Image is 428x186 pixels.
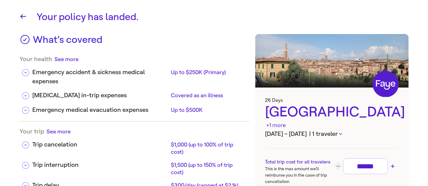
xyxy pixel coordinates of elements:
div: [MEDICAL_DATA] in-trip expensesCovered as an illness [19,86,249,101]
button: | 1 traveler [309,129,342,139]
div: $1,500 (up to 150% of trip cost) [171,161,244,176]
div: Your health [19,55,249,63]
div: Trip cancelation$1,000 (up to 100% of trip cost) [19,135,249,156]
h3: 26 Days [265,97,399,103]
div: +1 more [266,121,286,129]
input: Trip cost [346,161,385,172]
div: Trip interruption$1,500 (up to 150% of trip cost) [19,156,249,176]
div: [GEOGRAPHIC_DATA] [265,103,399,129]
div: Emergency medical evacuation expenses [32,105,168,115]
div: Trip interruption [32,160,168,170]
h3: [DATE] – [DATE] [265,129,399,139]
div: Emergency accident & sickness medical expenses [32,68,168,86]
div: Your trip [19,128,249,135]
h3: What’s covered [33,34,102,49]
div: $1,000 (up to 100% of trip cost) [171,141,244,156]
div: Up to $500K [171,106,244,114]
p: This is the max amount we’ll reimburse you in the case of trip cancellation [265,166,332,185]
div: Covered as an illness [171,92,244,99]
div: Up to $250K (Primary) [171,69,244,76]
h1: Your policy has landed. [37,10,409,24]
button: See more [47,128,71,135]
button: Increase trip cost [389,163,396,170]
button: See more [55,55,79,63]
h3: Total trip cost for all travelers [265,158,332,166]
div: Trip cancelation [32,140,168,149]
div: Emergency accident & sickness medical expensesUp to $250K (Primary) [19,63,249,86]
div: [MEDICAL_DATA] in-trip expenses [32,91,168,100]
div: Emergency medical evacuation expensesUp to $500K [19,101,249,115]
button: Decrease trip cost [334,163,342,170]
